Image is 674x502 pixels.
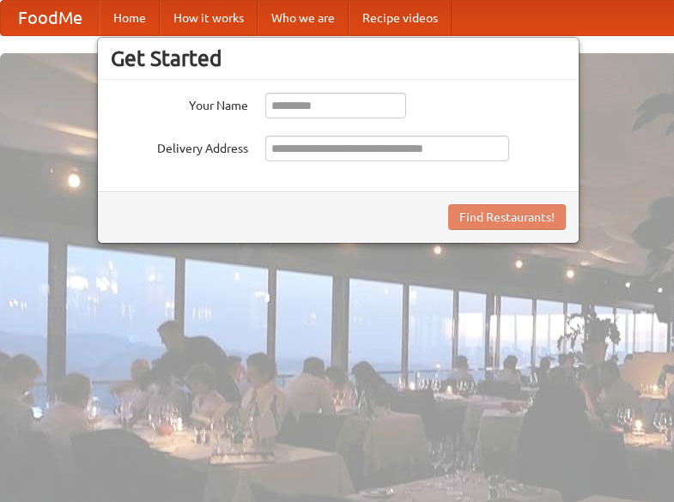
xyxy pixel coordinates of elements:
[1,1,100,35] a: FoodMe
[111,136,248,157] label: Delivery Address
[448,204,566,230] button: Find Restaurants!
[111,93,248,114] label: Your Name
[160,1,258,35] a: How it works
[349,1,452,35] a: Recipe videos
[258,1,349,35] a: Who we are
[100,1,160,35] a: Home
[111,45,566,71] h3: Get Started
